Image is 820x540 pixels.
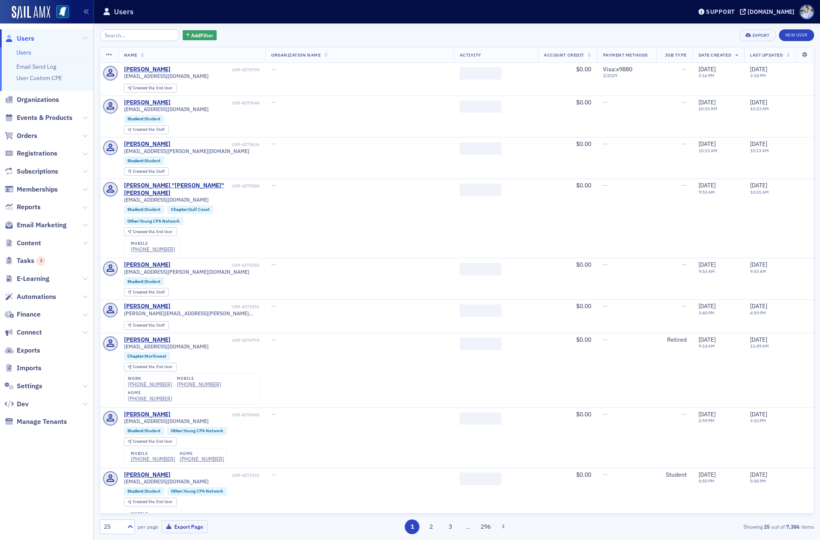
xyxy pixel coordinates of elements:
a: Registrations [5,149,57,158]
span: — [682,302,687,310]
a: SailAMX [12,6,50,19]
div: 3 [36,257,45,265]
div: USR-4275583 [172,262,259,268]
span: [EMAIL_ADDRESS][DOMAIN_NAME] [124,106,209,112]
span: [DATE] [750,99,767,106]
span: … [462,523,474,530]
span: [DATE] [750,182,767,189]
div: [PHONE_NUMBER] [177,381,221,387]
span: $0.00 [576,471,591,478]
button: 2 [424,519,439,534]
span: $0.00 [576,99,591,106]
span: [DATE] [698,302,716,310]
span: E-Learning [17,274,49,283]
time: 10:23 AM [750,106,769,112]
span: 2 / 2029 [603,73,650,78]
div: [PERSON_NAME] [124,411,171,418]
span: Manage Tenants [17,417,67,426]
a: [PERSON_NAME] [124,261,171,269]
div: work [128,376,172,381]
span: $0.00 [576,261,591,268]
span: — [603,99,608,106]
span: — [603,471,608,478]
a: Dev [5,400,28,409]
button: Export [739,29,776,41]
span: — [682,261,687,268]
div: home [180,451,224,456]
span: — [603,182,608,189]
span: [DATE] [698,140,716,148]
span: ‌ [460,100,502,113]
time: 9:53 AM [698,189,715,195]
span: [DATE] [750,302,767,310]
span: Tasks [17,256,45,265]
span: $0.00 [576,336,591,343]
div: [PHONE_NUMBER] [131,456,175,462]
div: [PERSON_NAME] "[PERSON_NAME]" [PERSON_NAME] [124,182,230,197]
div: Support [706,8,735,16]
time: 9:53 AM [750,268,766,274]
div: Staff [133,169,165,174]
span: Dev [17,400,28,409]
div: [DOMAIN_NAME] [748,8,794,16]
div: End User [133,230,173,234]
div: Showing out of items [582,523,814,530]
time: 9:14 AM [698,343,715,349]
a: Organizations [5,95,59,104]
a: Other:Young CPA Network [171,428,223,434]
div: Created Via: End User [124,498,177,506]
div: Student: [124,115,165,123]
span: — [682,99,687,106]
span: [DATE] [750,65,767,73]
a: [PHONE_NUMBER] [128,381,172,387]
div: USR-4274545 [172,412,259,418]
span: Reports [17,202,41,212]
span: [EMAIL_ADDRESS][PERSON_NAME][DOMAIN_NAME] [124,148,249,154]
span: [DATE] [698,99,716,106]
h1: Users [114,7,134,17]
div: Created Via: Staff [124,125,169,134]
span: [EMAIL_ADDRESS][DOMAIN_NAME] [124,73,209,79]
a: Other:Young CPA Network [127,218,180,224]
div: USR-4275251 [172,304,259,309]
span: Other : [171,428,184,434]
span: — [271,261,276,268]
span: [EMAIL_ADDRESS][PERSON_NAME][DOMAIN_NAME] [124,269,249,275]
span: Created Via : [133,499,156,504]
div: [PERSON_NAME] [124,140,171,148]
span: — [271,471,276,478]
time: 10:13 AM [750,148,769,153]
span: [DATE] [698,410,716,418]
div: End User [133,365,173,369]
span: ‌ [460,337,502,350]
a: Imports [5,363,41,373]
a: Chapter:Northwest [127,353,166,359]
a: Exports [5,346,40,355]
span: ‌ [460,67,502,80]
span: Created Via : [133,169,156,174]
span: ‌ [460,304,502,317]
a: Tasks3 [5,256,45,265]
span: Chapter : [127,353,145,359]
span: Other : [127,218,140,224]
div: USR-4275644 [172,100,259,106]
span: Student : [127,158,145,164]
span: $0.00 [576,182,591,189]
div: Chapter: [124,352,171,361]
div: mobile [131,451,175,456]
span: — [271,410,276,418]
a: Other:Young CPA Network [171,488,223,494]
span: — [271,99,276,106]
a: Events & Products [5,113,72,122]
button: [DOMAIN_NAME] [740,9,797,15]
div: Other: [124,217,184,225]
span: Settings [17,382,42,391]
span: $0.00 [576,65,591,73]
a: [PERSON_NAME] [124,66,171,73]
span: [DATE] [698,336,716,343]
div: Created Via: End User [124,227,177,236]
span: [DATE] [698,471,716,478]
div: Created Via: Staff [124,288,169,297]
div: Export [753,33,770,38]
div: [PERSON_NAME] [124,303,171,310]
